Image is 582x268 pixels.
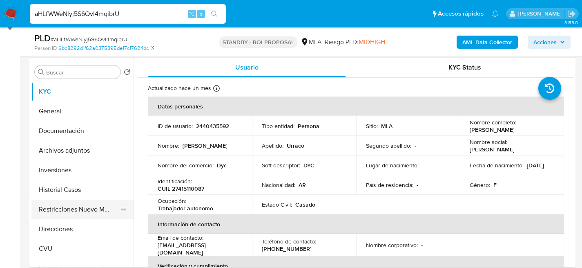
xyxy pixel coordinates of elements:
p: Trabajador autonomo [158,205,213,212]
span: Accesos rápidos [438,9,484,18]
p: Identificación : [158,178,192,185]
button: search-icon [206,8,223,20]
p: DYC [303,162,314,169]
b: PLD [34,32,51,45]
div: MLA [301,38,321,47]
p: - [417,181,418,189]
a: Salir [567,9,576,18]
p: Tipo entidad : [262,122,294,130]
p: 2440435592 [196,122,229,130]
th: Datos personales [148,97,564,116]
p: Urraco [287,142,304,149]
button: Volver al orden por defecto [124,69,130,78]
span: Riesgo PLD: [325,38,385,47]
span: MIDHIGH [359,37,385,47]
button: Restricciones Nuevo Mundo [31,200,127,219]
input: Buscar [46,69,117,76]
p: Género : [470,181,490,189]
b: Person ID [34,45,57,52]
p: Email de contacto : [158,234,203,241]
button: Archivos adjuntos [31,141,134,160]
span: KYC Status [448,63,481,72]
p: Nombre del comercio : [158,162,214,169]
button: Acciones [528,36,571,49]
button: Direcciones [31,219,134,239]
p: Nombre completo : [470,119,516,126]
button: Historial Casos [31,180,134,200]
p: F [493,181,497,189]
p: Ocupación : [158,197,186,205]
p: Nombre social : [470,138,507,146]
button: AML Data Collector [457,36,518,49]
button: Documentación [31,121,134,141]
p: [PERSON_NAME] [470,126,515,133]
p: Persona [298,122,319,130]
p: STANDBY - ROI PROPOSAL [219,36,297,48]
p: [DATE] [527,162,544,169]
span: Usuario [235,63,259,72]
button: Buscar [38,69,45,75]
button: CVU [31,239,134,259]
p: Apellido : [262,142,283,149]
span: ⌥ [189,10,195,18]
p: [PERSON_NAME] [470,146,515,153]
p: Lugar de nacimiento : [366,162,419,169]
th: Información de contacto [148,214,564,234]
p: - [421,241,423,249]
a: 6bd8292d1f62a0375395de17c17624dc [58,45,154,52]
input: Buscar usuario o caso... [30,9,226,19]
p: Dyc [217,162,227,169]
p: Fecha de nacimiento : [470,162,524,169]
button: KYC [31,82,134,101]
p: Nombre corporativo : [366,241,418,249]
p: País de residencia : [366,181,413,189]
p: Soft descriptor : [262,162,300,169]
p: [EMAIL_ADDRESS][DOMAIN_NAME] [158,241,239,256]
span: # aHLfWWeNlyj5S6Qvl4mqibrU [51,35,127,43]
button: Inversiones [31,160,134,180]
p: Segundo apellido : [366,142,411,149]
p: Actualizado hace un mes [148,84,211,92]
p: [PHONE_NUMBER] [262,245,312,252]
p: Casado [295,201,315,208]
p: - [415,142,416,149]
span: s [200,10,202,18]
p: Teléfono de contacto : [262,238,316,245]
p: - [422,162,424,169]
p: Nombre : [158,142,179,149]
p: ID de usuario : [158,122,193,130]
p: AR [299,181,306,189]
button: General [31,101,134,121]
p: Nacionalidad : [262,181,295,189]
b: AML Data Collector [462,36,512,49]
p: [PERSON_NAME] [183,142,227,149]
p: Sitio : [366,122,378,130]
span: 3.155.0 [564,19,578,26]
p: MLA [381,122,392,130]
p: facundo.marin@mercadolibre.com [518,10,564,18]
p: CUIL 27415110087 [158,185,204,192]
span: Acciones [533,36,557,49]
p: Estado Civil : [262,201,292,208]
a: Notificaciones [492,10,499,17]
